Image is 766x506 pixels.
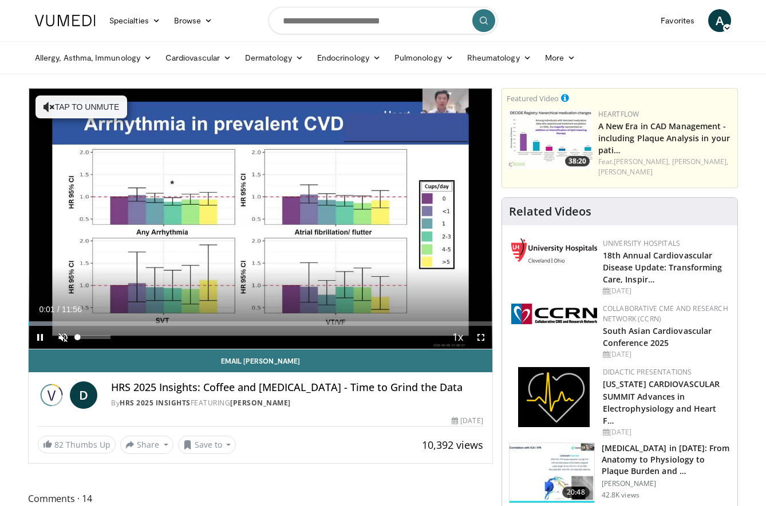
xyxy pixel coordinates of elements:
a: A New Era in CAD Management - including Plaque Analysis in your pati… [598,121,730,156]
a: [PERSON_NAME] [598,167,653,177]
a: [US_STATE] CARDIOVASCULAR SUMMIT Advances in Electrophysiology and Heart F… [603,378,720,425]
button: Fullscreen [469,326,492,349]
a: 38:20 [507,109,593,169]
span: / [57,305,60,314]
span: 82 [54,439,64,450]
video-js: Video Player [29,89,492,349]
a: Endocrinology [310,46,388,69]
span: 38:20 [565,156,590,166]
button: Tap to unmute [35,95,127,118]
a: Pulmonology [388,46,460,69]
a: Browse [167,9,220,32]
a: More [538,46,582,69]
span: 0:01 [39,305,54,314]
p: [PERSON_NAME] [602,479,731,488]
a: [PERSON_NAME], [614,157,670,166]
button: Save to [178,436,236,454]
a: University Hospitals [603,238,680,248]
div: [DATE] [603,349,728,360]
a: Heartflow [598,109,639,119]
a: D [70,381,97,409]
div: [DATE] [603,286,728,296]
img: 4dda5019-df37-4809-8c64-bdc3c4697fb4.png.150x105_q85_autocrop_double_scale_upscale_version-0.2.png [511,238,597,263]
span: Comments 14 [28,491,493,506]
a: 20:48 [MEDICAL_DATA] in [DATE]: From Anatomy to Physiology to Plaque Burden and … [PERSON_NAME] 4... [509,443,731,503]
div: Volume Level [77,335,110,339]
img: HRS 2025 Insights [38,381,65,409]
img: a04ee3ba-8487-4636-b0fb-5e8d268f3737.png.150x105_q85_autocrop_double_scale_upscale_version-0.2.png [511,304,597,324]
a: South Asian Cardiovascular Conference 2025 [603,325,712,348]
a: Allergy, Asthma, Immunology [28,46,159,69]
img: VuMedi Logo [35,15,96,26]
a: Cardiovascular [159,46,238,69]
a: Rheumatology [460,46,538,69]
img: 1860aa7a-ba06-47e3-81a4-3dc728c2b4cf.png.150x105_q85_autocrop_double_scale_upscale_version-0.2.png [518,367,590,427]
a: HRS 2025 Insights [120,398,191,408]
small: Featured Video [507,93,559,103]
a: Collaborative CME and Research Network (CCRN) [603,304,728,324]
button: Unmute [52,326,74,349]
img: 823da73b-7a00-425d-bb7f-45c8b03b10c3.150x105_q85_crop-smart_upscale.jpg [510,443,594,503]
h4: Related Videos [509,205,591,218]
input: Search topics, interventions [269,7,497,34]
h4: HRS 2025 Insights: Coffee and [MEDICAL_DATA] - Time to Grind the Data [111,381,483,394]
a: Dermatology [238,46,310,69]
a: [PERSON_NAME], [672,157,728,166]
div: Didactic Presentations [603,367,728,377]
a: Specialties [102,9,167,32]
span: 10,392 views [422,438,483,452]
span: 20:48 [562,487,590,498]
a: 82 Thumbs Up [38,436,116,453]
a: Favorites [654,9,701,32]
a: Email [PERSON_NAME] [29,349,492,372]
span: 11:56 [62,305,82,314]
div: By FEATURING [111,398,483,408]
div: [DATE] [452,416,483,426]
div: Progress Bar [29,321,492,326]
button: Pause [29,326,52,349]
img: 738d0e2d-290f-4d89-8861-908fb8b721dc.150x105_q85_crop-smart_upscale.jpg [507,109,593,169]
a: 18th Annual Cardiovascular Disease Update: Transforming Care, Inspir… [603,250,722,285]
a: A [708,9,731,32]
h3: [MEDICAL_DATA] in [DATE]: From Anatomy to Physiology to Plaque Burden and … [602,443,731,477]
div: [DATE] [603,427,728,437]
div: Feat. [598,157,733,177]
button: Share [120,436,173,454]
p: 42.8K views [602,491,639,500]
button: Playback Rate [447,326,469,349]
a: [PERSON_NAME] [230,398,291,408]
